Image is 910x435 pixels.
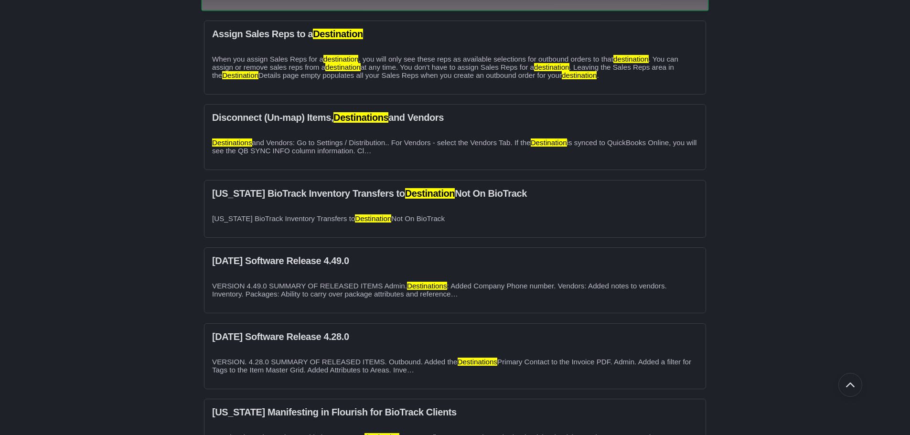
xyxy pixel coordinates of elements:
h3: Assign Sales Reps to a [212,29,698,40]
h3: Disconnect (Un-map) Items, and Vendors [212,112,698,123]
mark: Destinations [212,139,252,147]
button: Go back to top of document [838,373,862,397]
a: 2021.01.11 Software Release 4.28.0 article card [204,323,706,389]
mark: destination [534,63,569,71]
mark: Destination [531,139,567,147]
h3: [DATE] Software Release 4.28.0 [212,331,698,342]
mark: Destination [355,214,391,223]
h3: [US_STATE] Manifesting in Flourish for BioTrack Clients [212,407,698,418]
mark: Destination [313,29,363,39]
mark: destination [323,55,358,63]
h3: [DATE] Software Release 4.49.0 [212,255,698,266]
mark: Destinations [458,358,498,366]
mark: Destinations [407,282,447,290]
a: 2021.11.30 Software Release 4.49.0 article card [204,247,706,313]
p: When you assign Sales Reps for a , you will only see these reps as available selections for outbo... [212,55,698,79]
p: [US_STATE] BioTrack Inventory Transfers to Not On BioTrack [212,214,698,223]
mark: destination [325,63,360,71]
mark: Destination [405,188,455,199]
a: New York BioTrack Inventory Transfers to Destination Not On BioTrack article card [204,180,706,238]
p: and Vendors: Go to Settings / Distribution.. For Vendors - select the Vendors Tab. If the is sync... [212,139,698,155]
a: Assign Sales Reps to a Destination article card [204,21,706,95]
mark: destination [562,71,597,79]
p: VERSION. 4.28.0 SUMMARY OF RELEASED ITEMS. Outbound. Added the Primary Contact to the Invoice PDF... [212,358,698,374]
mark: Destinations [333,112,388,123]
h3: [US_STATE] BioTrack Inventory Transfers to Not On BioTrack [212,188,698,199]
mark: destination [613,55,648,63]
p: VERSION 4.49.0 SUMMARY OF RELEASED ITEMS Admin. : Added Company Phone number. Vendors: Added note... [212,282,698,298]
mark: Destination [222,71,258,79]
a: Disconnect (Un-map) Items, Destinations and Vendors article card [204,104,706,170]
